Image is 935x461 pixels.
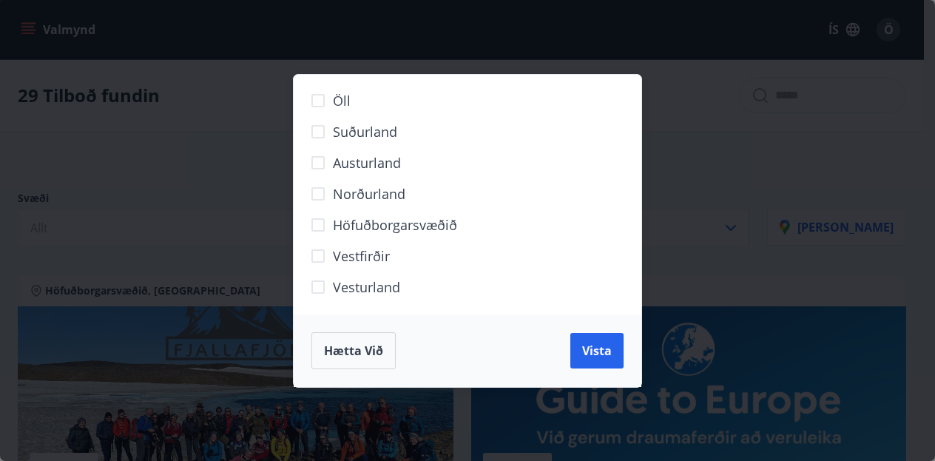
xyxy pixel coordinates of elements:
span: Hætta við [324,343,383,359]
span: Norðurland [333,184,405,203]
span: Vesturland [333,277,400,297]
button: Vista [570,333,624,369]
span: Höfuðborgarsvæðið [333,215,457,235]
button: Hætta við [311,332,396,369]
span: Suðurland [333,122,397,141]
span: Vista [582,343,612,359]
span: Vestfirðir [333,246,390,266]
span: Öll [333,91,351,110]
span: Austurland [333,153,401,172]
